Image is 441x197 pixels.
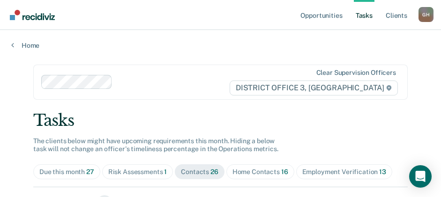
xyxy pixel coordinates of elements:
div: Open Intercom Messenger [409,165,432,188]
span: 13 [379,168,386,175]
span: DISTRICT OFFICE 3, [GEOGRAPHIC_DATA] [230,80,398,95]
span: 16 [281,168,288,175]
button: Profile dropdown button [419,7,434,22]
img: Recidiviz [10,10,55,20]
div: Risk Assessments [108,168,167,176]
div: G H [419,7,434,22]
div: Due this month [39,168,94,176]
span: 27 [86,168,94,175]
span: 26 [210,168,218,175]
div: Employment Verification [302,168,386,176]
div: Tasks [33,111,408,130]
div: Home Contacts [232,168,288,176]
span: 1 [164,168,167,175]
div: Clear supervision officers [316,69,396,77]
span: The clients below might have upcoming requirements this month. Hiding a below task will not chang... [33,137,278,153]
a: Home [11,41,430,50]
div: Contacts [181,168,218,176]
